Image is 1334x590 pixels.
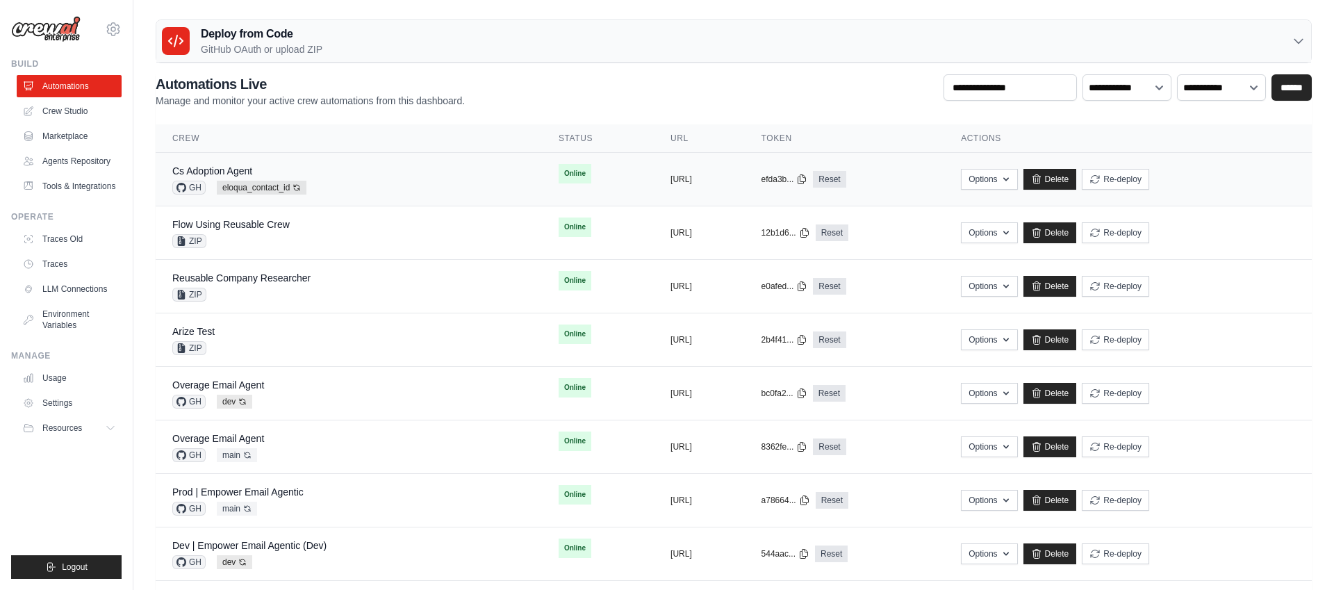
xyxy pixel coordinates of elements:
a: Reset [813,385,846,402]
span: Resources [42,423,82,434]
a: Tools & Integrations [17,175,122,197]
p: Manage and monitor your active crew automations from this dashboard. [156,94,465,108]
a: Delete [1023,169,1077,190]
a: Delete [1023,383,1077,404]
a: Arize Test [172,326,215,337]
span: ZIP [172,234,206,248]
span: dev [217,555,252,569]
a: Delete [1023,436,1077,457]
span: main [217,502,257,516]
button: Re-deploy [1082,169,1149,190]
button: Options [961,329,1017,350]
button: Options [961,222,1017,243]
span: Online [559,539,591,558]
a: Usage [17,367,122,389]
img: Logo [11,16,81,42]
p: GitHub OAuth or upload ZIP [201,42,322,56]
button: Re-deploy [1082,329,1149,350]
a: Reset [813,171,846,188]
button: a78664... [761,495,810,506]
a: Reset [813,439,846,455]
button: Logout [11,555,122,579]
a: Delete [1023,329,1077,350]
button: Re-deploy [1082,490,1149,511]
button: 544aac... [761,548,809,559]
a: Automations [17,75,122,97]
a: Reset [816,492,848,509]
span: ZIP [172,341,206,355]
th: Token [745,124,945,153]
h2: Automations Live [156,74,465,94]
button: Re-deploy [1082,222,1149,243]
a: Prod | Empower Email Agentic [172,486,304,498]
span: Online [559,325,591,344]
button: 12b1d6... [761,227,810,238]
span: Logout [62,562,88,573]
button: Re-deploy [1082,276,1149,297]
span: dev [217,395,252,409]
a: Reset [816,224,848,241]
span: GH [172,502,206,516]
a: Crew Studio [17,100,122,122]
th: Crew [156,124,542,153]
span: GH [172,555,206,569]
button: Resources [17,417,122,439]
span: Online [559,485,591,505]
button: Re-deploy [1082,436,1149,457]
button: Options [961,276,1017,297]
a: Environment Variables [17,303,122,336]
a: Flow Using Reusable Crew [172,219,290,230]
button: Options [961,490,1017,511]
h3: Deploy from Code [201,26,322,42]
a: Settings [17,392,122,414]
a: Overage Email Agent [172,433,264,444]
div: Build [11,58,122,69]
a: Delete [1023,276,1077,297]
span: main [217,448,257,462]
button: 2b4f41... [761,334,808,345]
a: Reset [813,278,846,295]
span: GH [172,448,206,462]
button: efda3b... [761,174,808,185]
a: Agents Repository [17,150,122,172]
a: Dev | Empower Email Agentic (Dev) [172,540,327,551]
a: Delete [1023,543,1077,564]
button: 8362fe... [761,441,808,452]
div: Manage [11,350,122,361]
th: Status [542,124,654,153]
a: Marketplace [17,125,122,147]
a: Delete [1023,490,1077,511]
button: Re-deploy [1082,383,1149,404]
a: Delete [1023,222,1077,243]
span: eloqua_contact_id [217,181,306,195]
button: bc0fa2... [761,388,807,399]
button: Options [961,383,1017,404]
a: LLM Connections [17,278,122,300]
span: Online [559,164,591,183]
span: Online [559,271,591,290]
span: GH [172,181,206,195]
span: GH [172,395,206,409]
a: Traces [17,253,122,275]
span: Online [559,432,591,451]
a: Reset [813,331,846,348]
a: Reset [815,546,848,562]
button: Options [961,543,1017,564]
span: ZIP [172,288,206,302]
button: e0afed... [761,281,808,292]
a: Traces Old [17,228,122,250]
a: Overage Email Agent [172,379,264,391]
a: Reusable Company Researcher [172,272,311,284]
div: Operate [11,211,122,222]
th: Actions [944,124,1312,153]
span: Online [559,218,591,237]
button: Options [961,436,1017,457]
button: Re-deploy [1082,543,1149,564]
th: URL [654,124,745,153]
button: Options [961,169,1017,190]
a: Cs Adoption Agent [172,165,252,177]
span: Online [559,378,591,398]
